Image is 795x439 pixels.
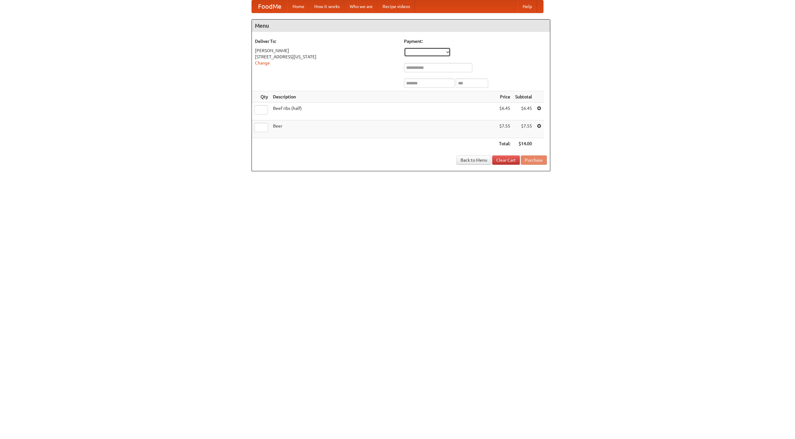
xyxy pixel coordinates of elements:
[270,103,497,120] td: Beef ribs (half)
[252,0,288,13] a: FoodMe
[518,0,537,13] a: Help
[404,38,547,44] h5: Payment:
[513,103,534,120] td: $6.45
[288,0,309,13] a: Home
[345,0,378,13] a: Who we are
[497,120,513,138] td: $7.55
[497,91,513,103] th: Price
[255,54,398,60] div: [STREET_ADDRESS][US_STATE]
[497,103,513,120] td: $6.45
[513,120,534,138] td: $7.55
[513,138,534,150] th: $14.00
[255,38,398,44] h5: Deliver To:
[497,138,513,150] th: Total:
[513,91,534,103] th: Subtotal
[252,91,270,103] th: Qty
[521,155,547,165] button: Purchase
[492,155,520,165] a: Clear Cart
[270,120,497,138] td: Beer
[255,60,270,65] a: Change
[255,47,398,54] div: [PERSON_NAME]
[309,0,345,13] a: How it works
[378,0,415,13] a: Recipe videos
[457,155,491,165] a: Back to Menu
[270,91,497,103] th: Description
[252,20,550,32] h4: Menu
